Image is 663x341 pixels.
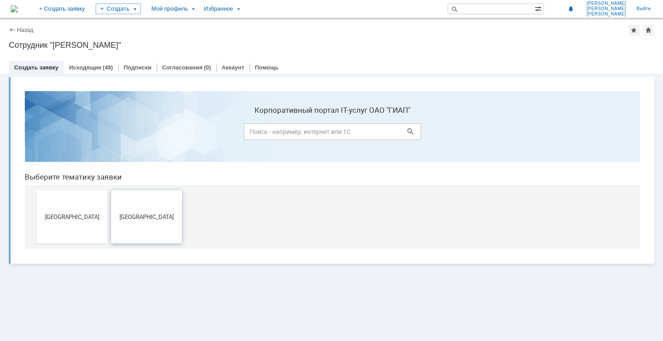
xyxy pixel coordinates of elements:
[103,64,113,71] div: (48)
[69,64,101,71] a: Исходящие
[96,4,141,14] div: Создать
[643,25,654,35] div: Сделать домашней страницей
[628,25,639,35] div: Добавить в избранное
[22,129,87,136] span: [GEOGRAPHIC_DATA]
[123,64,151,71] a: Подписки
[96,129,162,136] span: [GEOGRAPHIC_DATA]
[226,22,403,31] label: Корпоративный портал IT-услуг ОАО "ГИАП"
[11,5,18,12] a: Перейти на домашнюю страницу
[535,4,544,12] span: Расширенный поиск
[7,88,622,97] header: Выберите тематику заявки
[586,1,626,6] span: [PERSON_NAME]
[204,64,211,71] div: (0)
[9,41,654,50] div: Сотрудник "[PERSON_NAME]"
[222,64,244,71] a: Аккаунт
[93,106,164,159] button: [GEOGRAPHIC_DATA]
[586,6,626,11] span: [PERSON_NAME]
[17,27,33,33] a: Назад
[255,64,278,71] a: Помощь
[162,64,203,71] a: Согласования
[14,64,58,71] a: Создать заявку
[11,5,18,12] img: logo
[226,39,403,56] input: Поиск - например, интернет или 1С
[19,106,90,159] button: [GEOGRAPHIC_DATA]
[586,11,626,17] span: [PERSON_NAME]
